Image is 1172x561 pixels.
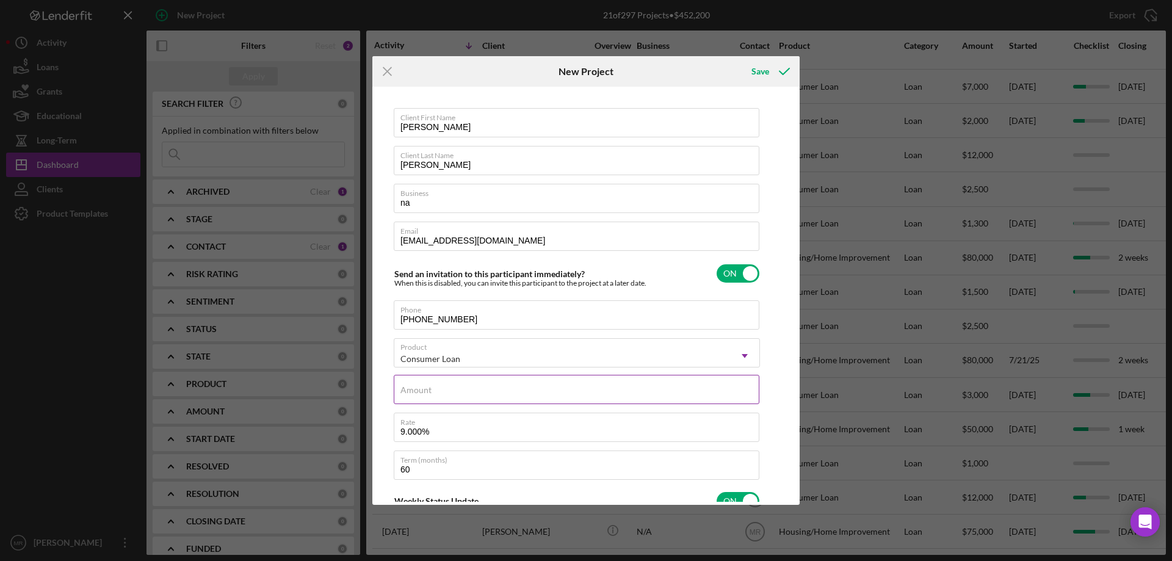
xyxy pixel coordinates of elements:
[751,59,769,84] div: Save
[400,147,759,160] label: Client Last Name
[394,279,646,288] div: When this is disabled, you can invite this participant to the project at a later date.
[400,109,759,122] label: Client First Name
[394,496,479,506] label: Weekly Status Update
[394,269,585,279] label: Send an invitation to this participant immediately?
[1130,507,1160,537] div: Open Intercom Messenger
[400,354,460,364] div: Consumer Loan
[400,184,759,198] label: Business
[739,59,800,84] button: Save
[400,301,759,314] label: Phone
[400,385,432,395] label: Amount
[400,413,759,427] label: Rate
[559,66,613,77] h6: New Project
[400,451,759,465] label: Term (months)
[400,222,759,236] label: Email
